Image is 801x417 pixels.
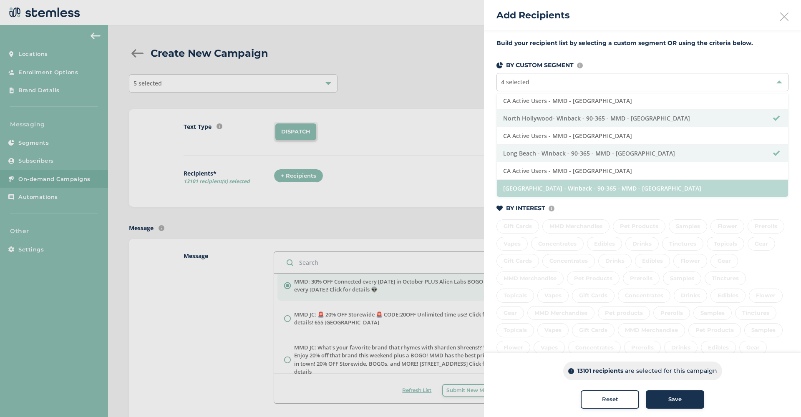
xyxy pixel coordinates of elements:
label: Build your recipient list by selecting a custom segment OR using the criteria below. [496,39,788,48]
button: Save [646,390,704,409]
img: icon-info-dark-48f6c5f3.svg [568,368,574,374]
p: are selected for this campaign [625,367,717,375]
li: CA Active Users - MMD - [GEOGRAPHIC_DATA] [497,162,788,180]
img: icon-info-236977d2.svg [577,63,583,68]
button: Reset [581,390,639,409]
p: 13101 recipients [577,367,623,375]
img: icon-info-236977d2.svg [549,206,554,211]
h2: Add Recipients [496,8,570,22]
iframe: Chat Widget [759,377,801,417]
img: icon-heart-dark-29e6356f.svg [496,206,503,211]
li: CA Active Users - MMD - [GEOGRAPHIC_DATA] [497,92,788,110]
li: North Hollywood- Winback - 90-365 - MMD - [GEOGRAPHIC_DATA] [497,110,788,127]
p: BY CUSTOM SEGMENT [506,61,574,70]
img: icon-segments-dark-074adb27.svg [496,62,503,68]
li: Long Beach - Winback - 90-365 - MMD - [GEOGRAPHIC_DATA] [497,145,788,162]
span: Save [668,395,682,404]
span: 4 selected [501,78,529,86]
p: BY INTEREST [506,204,545,213]
span: Reset [602,395,618,404]
li: [GEOGRAPHIC_DATA] - Winback - 90-365 - MMD - [GEOGRAPHIC_DATA] [497,180,788,197]
li: CA Active Users - MMD - [GEOGRAPHIC_DATA] [497,127,788,145]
